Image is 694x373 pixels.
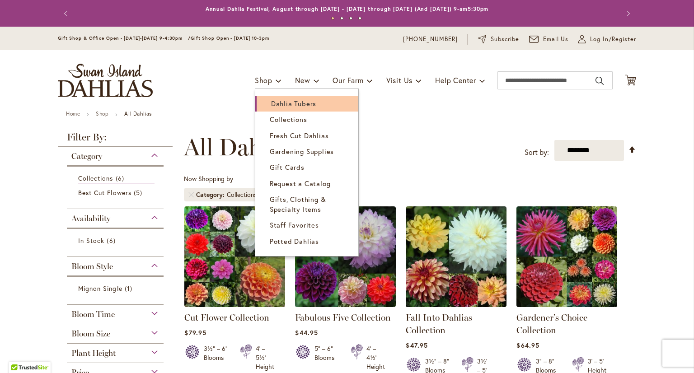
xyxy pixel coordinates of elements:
[78,236,155,245] a: In Stock 6
[78,174,113,182] span: Collections
[270,147,334,156] span: Gardening Supplies
[78,284,122,293] span: Mignon Single
[578,35,636,44] a: Log In/Register
[58,35,191,41] span: Gift Shop & Office Open - [DATE]-[DATE] 9-4:30pm /
[206,5,489,12] a: Annual Dahlia Festival, August through [DATE] - [DATE] through [DATE] (And [DATE]) 9-am5:30pm
[349,17,352,20] button: 3 of 4
[184,300,285,309] a: CUT FLOWER COLLECTION
[406,206,506,307] img: Fall Into Dahlias Collection
[184,328,206,337] span: $79.95
[116,173,127,183] span: 6
[256,344,274,371] div: 4' – 5½' Height
[340,17,343,20] button: 2 of 4
[96,110,108,117] a: Shop
[71,214,110,224] span: Availability
[7,341,32,366] iframe: Launch Accessibility Center
[191,35,269,41] span: Gift Shop Open - [DATE] 10-3pm
[66,110,80,117] a: Home
[78,236,104,245] span: In Stock
[124,110,152,117] strong: All Dahlias
[270,237,319,246] span: Potted Dahlias
[78,173,155,183] a: Collections
[295,206,396,307] img: Fabulous Five Collection
[478,35,519,44] a: Subscribe
[184,312,269,323] a: Cut Flower Collection
[134,188,145,197] span: 5
[516,312,587,336] a: Gardener's Choice Collection
[295,75,310,85] span: New
[184,174,233,183] span: Now Shopping by
[71,329,110,339] span: Bloom Size
[403,35,458,44] a: [PHONE_NUMBER]
[71,309,115,319] span: Bloom Time
[107,236,117,245] span: 6
[618,5,636,23] button: Next
[314,344,340,371] div: 5" – 6" Blooms
[270,115,307,124] span: Collections
[71,261,113,271] span: Bloom Style
[406,312,472,336] a: Fall Into Dahlias Collection
[204,344,229,371] div: 3½" – 6" Blooms
[196,190,227,199] span: Category
[270,195,326,213] span: Gifts, Clothing & Specialty Items
[270,131,329,140] span: Fresh Cut Dahlias
[590,35,636,44] span: Log In/Register
[435,75,476,85] span: Help Center
[255,75,272,85] span: Shop
[58,64,153,97] a: store logo
[78,188,131,197] span: Best Cut Flowers
[188,192,194,197] a: Remove Category Collections
[125,284,135,293] span: 1
[295,328,318,337] span: $44.95
[529,35,569,44] a: Email Us
[333,75,363,85] span: Our Farm
[516,206,617,307] img: Gardener's Choice Collection
[78,188,155,197] a: Best Cut Flowers
[184,134,297,161] span: All Dahlias
[295,312,391,323] a: Fabulous Five Collection
[358,17,361,20] button: 4 of 4
[406,300,506,309] a: Fall Into Dahlias Collection
[78,284,155,293] a: Mignon Single 1
[270,220,319,229] span: Staff Favorites
[331,17,334,20] button: 1 of 4
[227,190,257,199] div: Collections
[184,206,285,307] img: CUT FLOWER COLLECTION
[295,300,396,309] a: Fabulous Five Collection
[406,341,427,350] span: $47.95
[71,348,116,358] span: Plant Height
[543,35,569,44] span: Email Us
[271,99,316,108] span: Dahlia Tubers
[255,159,358,175] a: Gift Cards
[58,132,173,147] strong: Filter By:
[270,179,331,188] span: Request a Catalog
[58,5,76,23] button: Previous
[516,300,617,309] a: Gardener's Choice Collection
[491,35,519,44] span: Subscribe
[516,341,539,350] span: $64.95
[525,144,549,161] label: Sort by:
[71,151,102,161] span: Category
[366,344,385,371] div: 4' – 4½' Height
[386,75,413,85] span: Visit Us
